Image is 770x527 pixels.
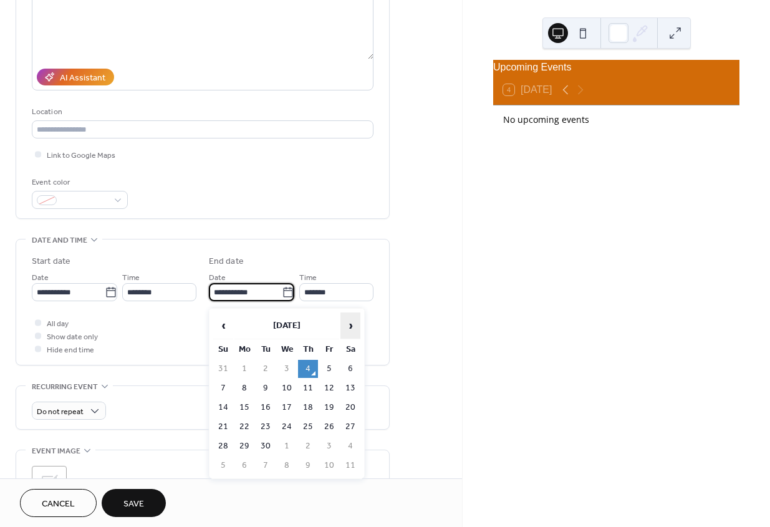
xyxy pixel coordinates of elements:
td: 2 [256,360,276,378]
td: 1 [277,437,297,455]
td: 4 [298,360,318,378]
div: Upcoming Events [493,60,739,75]
th: Tu [256,341,276,359]
td: 3 [277,360,297,378]
td: 15 [234,399,254,417]
td: 27 [340,418,360,436]
span: Save [123,498,144,511]
span: All day [47,317,69,331]
td: 2 [298,437,318,455]
td: 1 [234,360,254,378]
td: 6 [340,360,360,378]
td: 3 [319,437,339,455]
th: We [277,341,297,359]
td: 16 [256,399,276,417]
div: Event color [32,176,125,189]
td: 30 [256,437,276,455]
td: 22 [234,418,254,436]
span: Cancel [42,498,75,511]
div: No upcoming events [503,113,729,126]
span: Event image [32,445,80,458]
td: 25 [298,418,318,436]
td: 10 [319,457,339,475]
span: Date and time [32,234,87,247]
div: AI Assistant [60,72,105,85]
span: Time [299,271,317,284]
td: 4 [340,437,360,455]
td: 11 [340,457,360,475]
span: Time [122,271,140,284]
td: 29 [234,437,254,455]
button: Save [102,489,166,517]
span: Recurring event [32,380,98,394]
th: Su [213,341,233,359]
td: 8 [277,457,297,475]
td: 9 [256,379,276,397]
span: Link to Google Maps [47,149,115,162]
div: Start date [32,255,70,268]
td: 28 [213,437,233,455]
td: 5 [319,360,339,378]
td: 26 [319,418,339,436]
th: Mo [234,341,254,359]
span: Date [32,271,49,284]
div: End date [209,255,244,268]
span: Hide end time [47,344,94,357]
td: 6 [234,457,254,475]
td: 5 [213,457,233,475]
td: 14 [213,399,233,417]
td: 9 [298,457,318,475]
td: 23 [256,418,276,436]
div: ; [32,466,67,501]
td: 24 [277,418,297,436]
th: Th [298,341,318,359]
div: Location [32,105,371,118]
td: 21 [213,418,233,436]
td: 11 [298,379,318,397]
td: 20 [340,399,360,417]
span: Show date only [47,331,98,344]
span: › [341,313,360,338]
td: 18 [298,399,318,417]
span: Date [209,271,226,284]
span: ‹ [214,313,233,338]
td: 13 [340,379,360,397]
th: Sa [340,341,360,359]
span: Do not repeat [37,405,84,419]
th: [DATE] [234,312,339,339]
td: 7 [213,379,233,397]
td: 7 [256,457,276,475]
button: Cancel [20,489,97,517]
td: 10 [277,379,297,397]
td: 17 [277,399,297,417]
td: 31 [213,360,233,378]
td: 8 [234,379,254,397]
td: 19 [319,399,339,417]
td: 12 [319,379,339,397]
button: AI Assistant [37,69,114,85]
th: Fr [319,341,339,359]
